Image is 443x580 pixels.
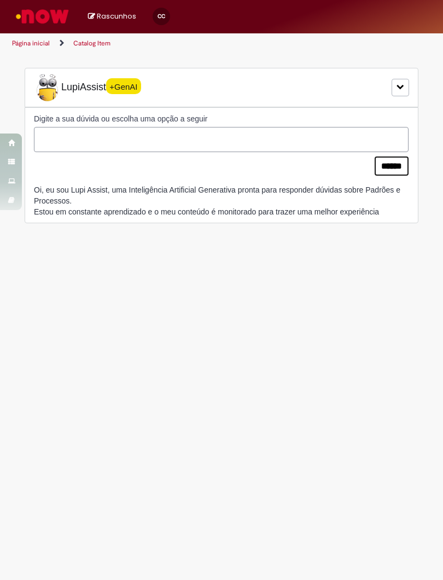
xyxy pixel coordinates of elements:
[14,5,71,27] img: ServiceNow
[97,11,136,21] span: Rascunhos
[12,39,50,48] a: Página inicial
[73,39,110,48] a: Catalog Item
[8,33,213,54] ul: Trilhas de página
[34,184,409,217] div: Oi, eu sou Lupi Assist, uma Inteligência Artificial Generativa pronta para responder dúvidas sobr...
[34,74,141,101] span: LupiAssist
[25,68,418,107] div: LupiLupiAssist+GenAI
[34,74,61,101] img: Lupi
[88,11,136,21] a: No momento, sua lista de rascunhos tem 0 Itens
[34,113,409,124] label: Digite a sua dúvida ou escolha uma opção a seguir
[158,13,165,20] span: CC
[106,78,141,94] span: +GenAI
